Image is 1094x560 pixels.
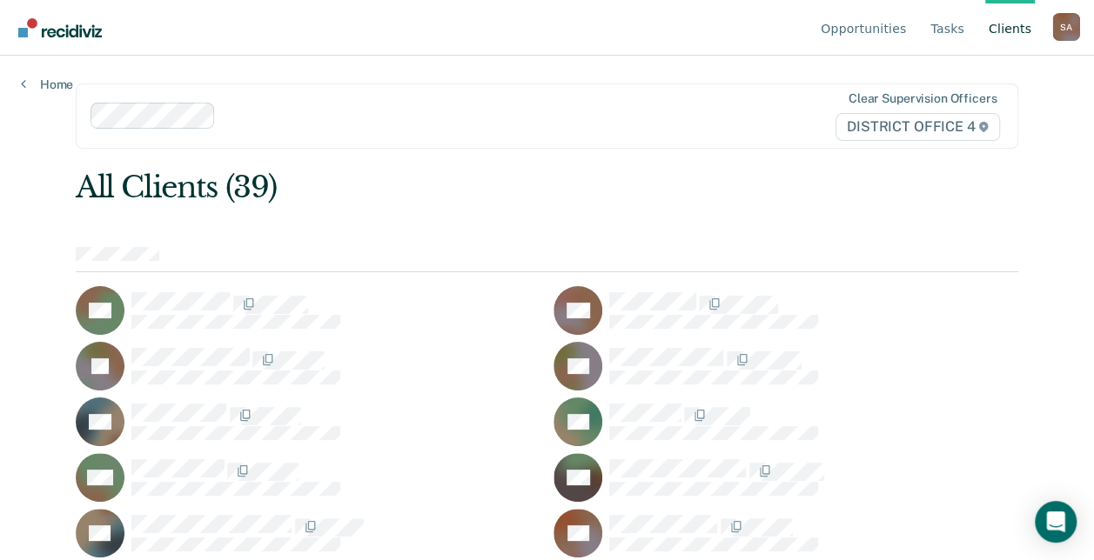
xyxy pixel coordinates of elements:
div: Open Intercom Messenger [1035,501,1077,543]
div: S A [1052,13,1080,41]
a: Home [21,77,73,92]
img: Recidiviz [18,18,102,37]
button: Profile dropdown button [1052,13,1080,41]
div: All Clients (39) [76,170,830,205]
div: Clear supervision officers [849,91,997,106]
span: DISTRICT OFFICE 4 [836,113,1000,141]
